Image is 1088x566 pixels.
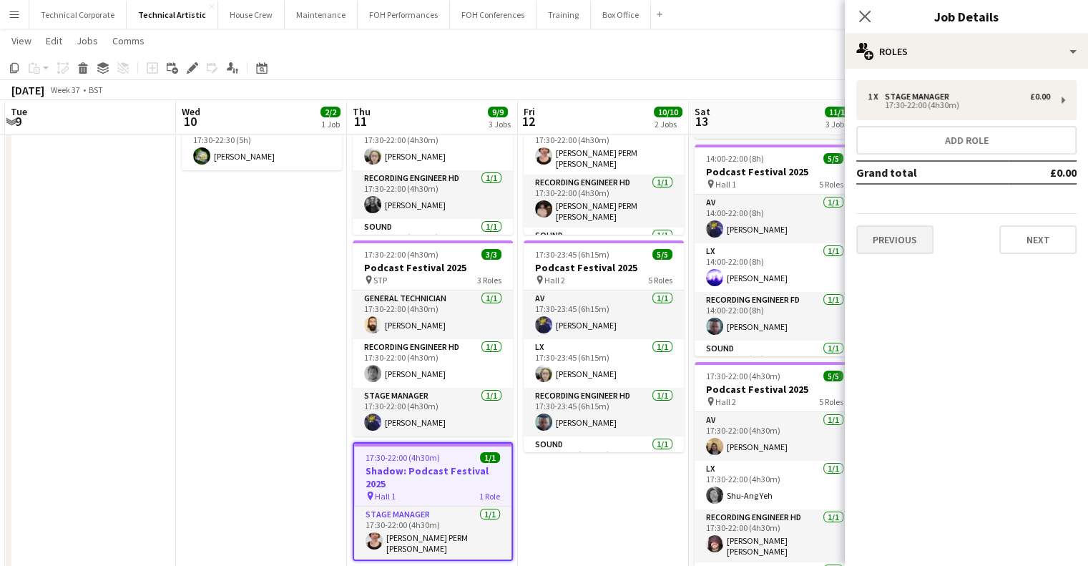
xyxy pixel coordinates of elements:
button: FOH Performances [358,1,450,29]
h3: Podcast Festival 2025 [695,165,855,178]
app-card-role: AV1/114:00-22:00 (8h)[PERSON_NAME] [695,195,855,243]
h3: Podcast Festival 2025 [524,261,684,274]
td: Grand total [856,161,1009,184]
app-card-role: AV1/117:30-22:00 (4h30m)[PERSON_NAME] [695,412,855,461]
h3: Shadow: Podcast Festival 2025 [354,464,511,490]
a: Jobs [71,31,104,50]
span: 14:00-22:00 (8h) [706,153,764,164]
span: 17:30-22:00 (4h30m) [364,249,438,260]
span: Hall 2 [544,275,565,286]
span: 10/10 [654,107,682,117]
button: FOH Conferences [450,1,536,29]
span: 5 Roles [819,179,843,190]
app-card-role: Stage Manager1/117:30-22:30 (5h)[PERSON_NAME] [182,122,342,170]
button: Previous [856,225,933,254]
a: View [6,31,37,50]
span: 12 [521,113,535,130]
h3: Job Details [845,7,1088,26]
span: Sat [695,105,710,118]
span: View [11,34,31,47]
app-card-role: LX1/117:30-23:45 (6h15m)[PERSON_NAME] [524,339,684,388]
span: Edit [46,34,62,47]
button: Training [536,1,591,29]
span: Comms [112,34,144,47]
app-card-role: Recording Engineer HD1/117:30-22:00 (4h30m)[PERSON_NAME] [353,339,513,388]
h3: Podcast Festival 2025 [695,383,855,396]
app-card-role: General Technician1/117:30-22:00 (4h30m)[PERSON_NAME] [353,291,513,339]
app-card-role: Sound1/117:30-23:45 (6h15m) [524,436,684,485]
app-job-card: 14:00-22:00 (8h)5/5Podcast Festival 2025 Hall 15 RolesAV1/114:00-22:00 (8h)[PERSON_NAME]LX1/114:0... [695,145,855,356]
app-card-role: Sound1/117:30-22:00 (4h30m) [353,219,513,268]
button: Box Office [591,1,651,29]
div: [DATE] [11,83,44,97]
span: 5/5 [823,153,843,164]
span: Fri [524,105,535,118]
div: 2 Jobs [655,119,682,130]
span: 9 [9,113,27,130]
div: 3 Jobs [825,119,853,130]
span: Hall 1 [715,179,736,190]
span: 10 [180,113,200,130]
span: STP [373,275,387,286]
span: 2/2 [320,107,340,117]
span: 3 Roles [477,275,501,286]
span: 5/5 [652,249,672,260]
app-card-role: LX1/117:30-22:00 (4h30m)[PERSON_NAME] PERM [PERSON_NAME] [524,122,684,175]
h3: Podcast Festival 2025 [353,261,513,274]
div: 1 x [868,92,885,102]
button: Maintenance [285,1,358,29]
button: Add role [856,126,1077,155]
span: 17:30-22:00 (4h30m) [366,452,440,463]
span: 11/11 [825,107,853,117]
span: 17:30-22:00 (4h30m) [706,371,780,381]
div: 1 Job [321,119,340,130]
button: Technical Corporate [29,1,127,29]
button: Technical Artistic [127,1,218,29]
div: £0.00 [1030,92,1050,102]
span: 9/9 [488,107,508,117]
span: Wed [182,105,200,118]
app-job-card: 17:30-22:00 (4h30m)1/1Shadow: Podcast Festival 2025 Hall 11 RoleStage Manager1/117:30-22:00 (4h30... [353,442,513,561]
span: 5 Roles [819,396,843,407]
app-job-card: 17:30-23:45 (6h15m)5/5Podcast Festival 2025 Hall 25 RolesAV1/117:30-23:45 (6h15m)[PERSON_NAME]LX1... [524,240,684,452]
div: Roles [845,34,1088,69]
app-card-role: Recording Engineer HD1/117:30-22:00 (4h30m)[PERSON_NAME] [353,170,513,219]
span: Hall 2 [715,396,736,407]
span: 3/3 [481,249,501,260]
span: Week 37 [47,84,83,95]
app-card-role: LX1/117:30-22:00 (4h30m)[PERSON_NAME] [353,122,513,170]
a: Edit [40,31,68,50]
div: BST [89,84,103,95]
button: Next [999,225,1077,254]
app-card-role: AV1/117:30-23:45 (6h15m)[PERSON_NAME] [524,291,684,339]
span: 11 [351,113,371,130]
app-card-role: LX1/117:30-22:00 (4h30m)Shu-Ang Yeh [695,461,855,509]
app-job-card: 17:30-22:00 (4h30m)3/3Podcast Festival 2025 STP3 RolesGeneral Technician1/117:30-22:00 (4h30m)[PE... [353,240,513,436]
app-card-role: Recording Engineer HD1/117:30-23:45 (6h15m)[PERSON_NAME] [524,388,684,436]
span: 5 Roles [648,275,672,286]
app-card-role: Recording Engineer HD1/117:30-22:00 (4h30m)[PERSON_NAME] PERM [PERSON_NAME] [524,175,684,228]
div: Stage Manager [885,92,955,102]
span: 1/1 [480,452,500,463]
app-card-role: Stage Manager1/117:30-22:00 (4h30m)[PERSON_NAME] [353,388,513,436]
app-card-role: LX1/114:00-22:00 (8h)[PERSON_NAME] [695,243,855,292]
app-card-role: Sound1/114:00-22:00 (8h) [695,341,855,389]
span: 5/5 [823,371,843,381]
app-card-role: Stage Manager1/117:30-22:00 (4h30m)[PERSON_NAME] PERM [PERSON_NAME] [354,507,511,560]
app-card-role: Recording Engineer FD1/114:00-22:00 (8h)[PERSON_NAME] [695,292,855,341]
span: 1 Role [479,491,500,502]
td: £0.00 [1009,161,1077,184]
button: House Crew [218,1,285,29]
span: Thu [353,105,371,118]
app-card-role: Recording Engineer HD1/117:30-22:00 (4h30m)[PERSON_NAME] [PERSON_NAME] [695,509,855,562]
span: Hall 1 [375,491,396,502]
div: 3 Jobs [489,119,511,130]
div: 17:30-22:00 (4h30m) [868,102,1050,109]
span: Jobs [77,34,98,47]
a: Comms [107,31,150,50]
span: 17:30-23:45 (6h15m) [535,249,609,260]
